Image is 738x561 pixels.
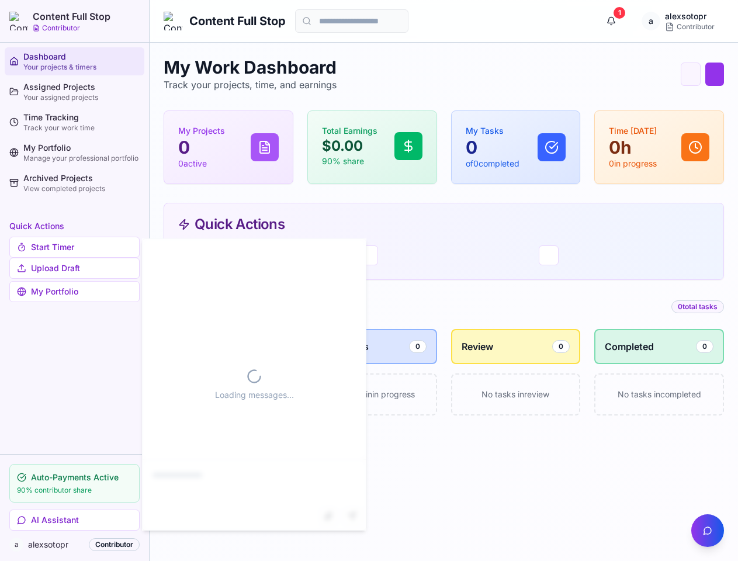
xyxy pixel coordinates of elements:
div: 0 [552,340,570,353]
p: Track your projects, time, and earnings [164,78,337,92]
div: Your assigned projects [23,93,140,102]
a: Assigned ProjectsYour assigned projects [5,78,144,106]
p: Time [DATE] [609,125,657,137]
p: No tasks in completed [609,389,709,400]
div: 1 [614,7,625,19]
a: Upload Draft [9,264,140,275]
a: DashboardYour projects & timers [5,47,144,75]
div: Dashboard [23,51,140,63]
p: Total Earnings [322,125,377,137]
div: Assigned Projects [23,81,140,93]
span: a [642,12,660,30]
h1: Content Full Stop [189,13,286,29]
p: No tasks in in progress [323,389,422,400]
p: My Tasks [466,125,519,137]
h3: Completed [605,340,654,354]
button: Upload Draft [9,258,140,279]
div: Contributor [665,22,715,32]
h1: My Work Dashboard [164,57,337,78]
h3: Review [462,340,493,354]
div: alexsotopr [665,11,715,22]
p: 0 active [178,158,225,169]
p: $0.00 [322,137,377,155]
span: a [9,538,23,552]
p: Contributor [42,23,80,33]
div: Manage your professional portfolio [23,154,140,163]
div: Contributor [89,538,140,551]
div: View completed projects [23,184,140,193]
span: Auto-Payments Active [31,472,119,483]
div: Your projects & timers [23,63,140,72]
p: My Projects [178,125,225,137]
p: 0 [178,137,225,158]
h2: Content Full Stop [33,9,110,23]
div: My Portfolio [23,142,140,154]
img: Content Full Stop Logo [9,12,28,30]
div: Archived Projects [23,172,140,184]
a: Time TrackingTrack your work time [5,108,144,136]
svg: Upload Draft [705,63,724,86]
div: 0 [409,340,427,353]
p: No tasks in review [466,389,566,400]
button: Start Timer [9,237,140,258]
div: 0 [696,340,713,353]
a: My Portfolio [9,281,140,302]
div: Time Tracking [23,112,140,123]
div: 0 total tasks [671,300,724,313]
a: Archived ProjectsView completed projects [5,169,144,197]
p: 90% contributor share [17,486,132,495]
span: Loading messages... [215,389,294,401]
p: 0 in progress [609,158,657,169]
button: 1 [600,9,623,33]
img: Content Full Stop Logo [164,12,182,30]
button: aalexsotopr Contributor [632,9,724,33]
p: 0 [466,137,519,158]
button: AI Assistant [9,510,140,531]
a: Start Timer [9,243,140,254]
svg: Quick Timer [681,63,701,86]
p: of 0 completed [466,158,519,169]
a: My PortfolioManage your professional portfolio [5,138,144,167]
div: Track your work time [23,123,140,133]
p: 0 h [609,137,657,158]
div: Quick Actions [178,217,709,231]
h3: Quick Actions [9,220,140,232]
span: alexsotopr [28,539,84,550]
p: 90% share [322,155,377,167]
